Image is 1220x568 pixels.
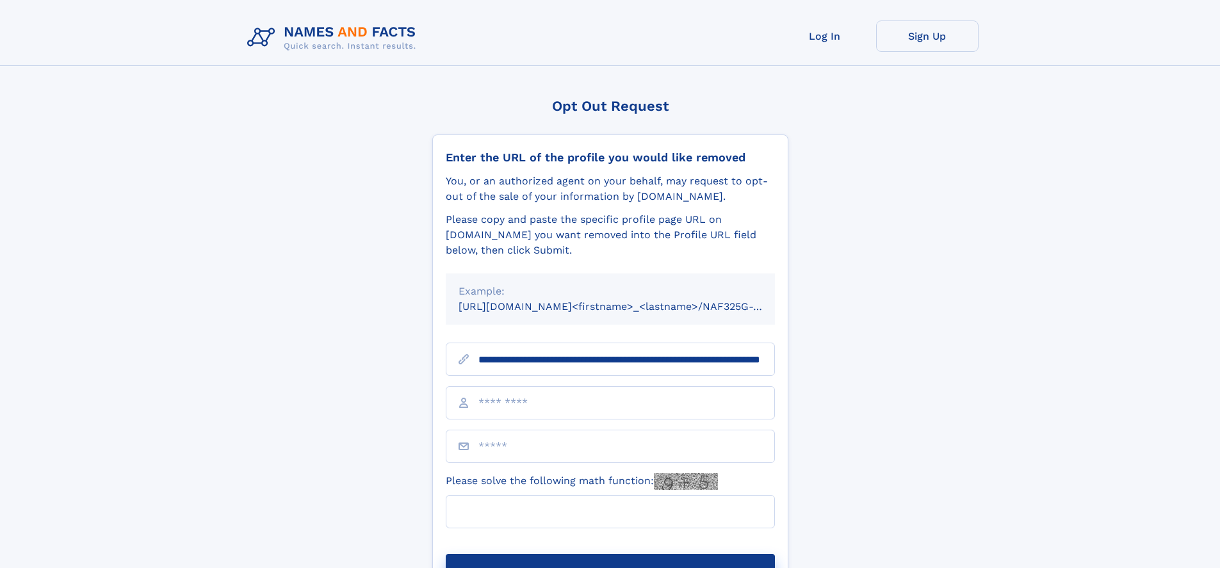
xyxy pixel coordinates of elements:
[446,473,718,490] label: Please solve the following math function:
[446,174,775,204] div: You, or an authorized agent on your behalf, may request to opt-out of the sale of your informatio...
[446,150,775,165] div: Enter the URL of the profile you would like removed
[459,284,762,299] div: Example:
[432,98,788,114] div: Opt Out Request
[774,20,876,52] a: Log In
[242,20,427,55] img: Logo Names and Facts
[876,20,979,52] a: Sign Up
[459,300,799,312] small: [URL][DOMAIN_NAME]<firstname>_<lastname>/NAF325G-xxxxxxxx
[446,212,775,258] div: Please copy and paste the specific profile page URL on [DOMAIN_NAME] you want removed into the Pr...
